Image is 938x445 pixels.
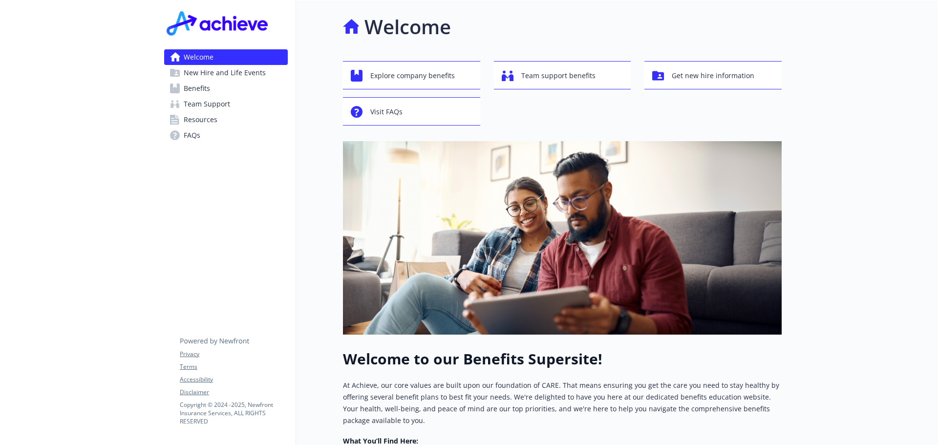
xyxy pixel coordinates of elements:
p: Copyright © 2024 - 2025 , Newfront Insurance Services, ALL RIGHTS RESERVED [180,401,287,425]
a: FAQs [164,127,288,143]
a: Accessibility [180,375,287,384]
a: Disclaimer [180,388,287,397]
span: Get new hire information [672,66,754,85]
span: Explore company benefits [370,66,455,85]
h1: Welcome to our Benefits Supersite! [343,350,782,368]
span: Resources [184,112,217,127]
p: At Achieve, our core values are built upon our foundation of CARE. That means ensuring you get th... [343,380,782,426]
a: Terms [180,362,287,371]
a: Team Support [164,96,288,112]
span: Visit FAQs [370,103,403,121]
button: Team support benefits [494,61,631,89]
span: FAQs [184,127,200,143]
span: Benefits [184,81,210,96]
a: New Hire and Life Events [164,65,288,81]
button: Visit FAQs [343,97,480,126]
button: Get new hire information [644,61,782,89]
span: New Hire and Life Events [184,65,266,81]
span: Team Support [184,96,230,112]
span: Team support benefits [521,66,596,85]
a: Welcome [164,49,288,65]
img: overview page banner [343,141,782,335]
a: Privacy [180,350,287,359]
span: Welcome [184,49,213,65]
a: Resources [164,112,288,127]
a: Benefits [164,81,288,96]
h1: Welcome [364,12,451,42]
button: Explore company benefits [343,61,480,89]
